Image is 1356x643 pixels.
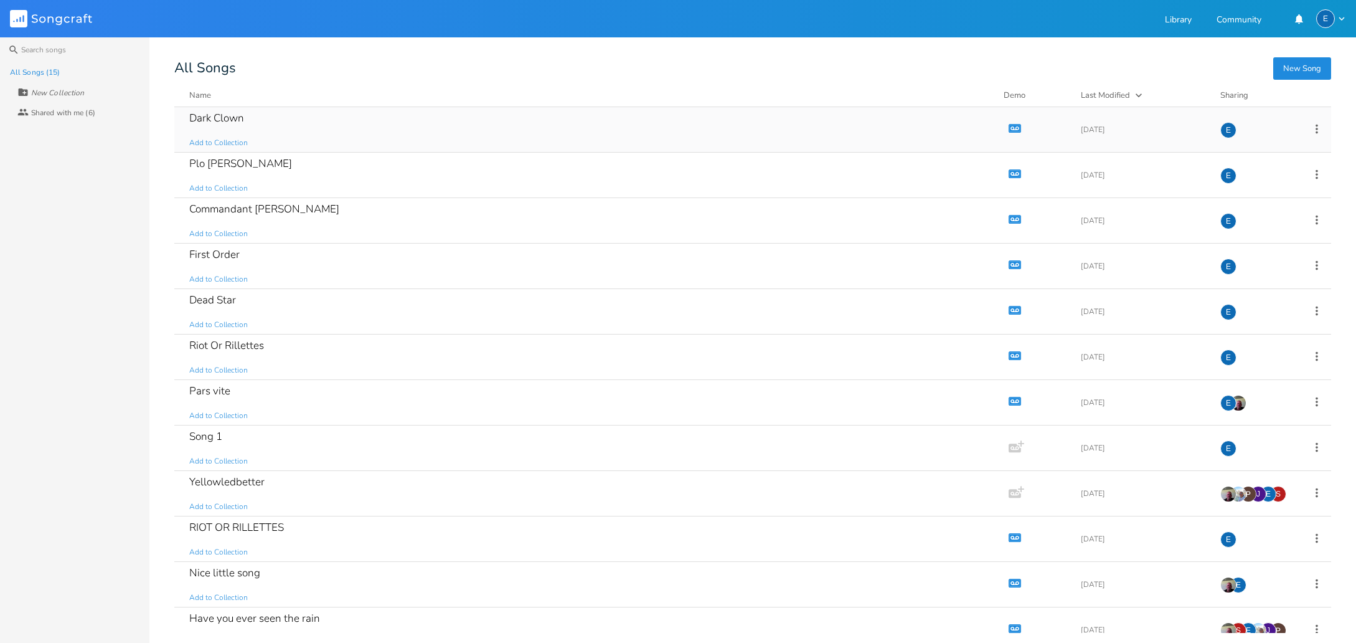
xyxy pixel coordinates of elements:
[1081,626,1205,634] div: [DATE]
[1081,90,1130,101] div: Last Modified
[189,411,248,421] span: Add to Collection
[1004,89,1066,102] div: Demo
[1081,353,1205,361] div: [DATE]
[1220,122,1236,138] div: emmanuel.grasset
[1081,262,1205,270] div: [DATE]
[1316,9,1346,28] button: E
[31,109,95,117] div: Shared with me (6)
[189,502,248,512] span: Add to Collection
[1220,168,1236,184] div: emmanuel.grasset
[189,204,339,214] div: Commandant [PERSON_NAME]
[189,477,265,487] div: Yellowledbetter
[1081,444,1205,452] div: [DATE]
[31,89,84,97] div: New Collection
[189,522,284,533] div: RIOT OR RILLETTES
[1081,535,1205,543] div: [DATE]
[189,274,248,285] span: Add to Collection
[189,113,244,123] div: Dark Clown
[1220,213,1236,229] div: emmanuel.grasset
[189,431,222,442] div: Song 1
[1220,441,1236,457] div: emmanuel.grasset
[189,593,248,603] span: Add to Collection
[189,320,248,330] span: Add to Collection
[1270,486,1286,502] div: sean.alari
[1260,486,1276,502] div: emmanuel.grasset
[189,183,248,194] span: Add to Collection
[189,613,320,624] div: Have you ever seen the rain
[1081,581,1205,588] div: [DATE]
[189,568,260,578] div: Nice little song
[1220,89,1295,102] div: Sharing
[1240,486,1256,502] img: Pierre-Antoine Zufferey
[189,340,264,351] div: Riot Or Rillettes
[1240,622,1256,639] div: emmanuel.grasset
[1220,531,1236,548] div: emmanuel.grasset
[189,89,989,102] button: Name
[1081,490,1205,497] div: [DATE]
[189,249,240,260] div: First Order
[1220,486,1236,502] img: Keith Dalton
[189,386,230,396] div: Pars vite
[1220,577,1236,593] img: Keith Dalton
[1220,395,1236,411] div: emmanuel.grasset
[1217,16,1261,26] a: Community
[1273,57,1331,80] button: New Song
[1081,308,1205,315] div: [DATE]
[10,69,60,76] div: All Songs (15)
[1230,395,1246,411] img: Keith Dalton
[1081,126,1205,133] div: [DATE]
[1250,486,1266,502] div: Jo
[1081,217,1205,224] div: [DATE]
[189,547,248,558] span: Add to Collection
[1230,577,1246,593] div: emmanuel.grasset
[189,295,236,305] div: Dead Star
[1230,622,1246,639] div: sean.alari
[1220,622,1236,639] img: Keith Dalton
[174,62,1331,74] div: All Songs
[1220,350,1236,366] div: emmanuel.grasset
[189,229,248,239] span: Add to Collection
[189,138,248,148] span: Add to Collection
[1270,622,1286,639] img: Pierre-Antoine Zufferey
[1260,622,1276,639] div: Jo
[1316,9,1335,28] div: emmanuel.grasset
[1220,304,1236,320] div: emmanuel.grasset
[189,456,248,467] span: Add to Collection
[1081,171,1205,179] div: [DATE]
[189,365,248,376] span: Add to Collection
[189,158,292,169] div: Plo [PERSON_NAME]
[1081,89,1205,102] button: Last Modified
[189,90,211,101] div: Name
[1165,16,1192,26] a: Library
[1220,259,1236,275] div: emmanuel.grasset
[1081,399,1205,406] div: [DATE]
[1250,622,1266,639] img: Johnny Bühler
[1230,486,1246,502] img: Johnny Bühler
